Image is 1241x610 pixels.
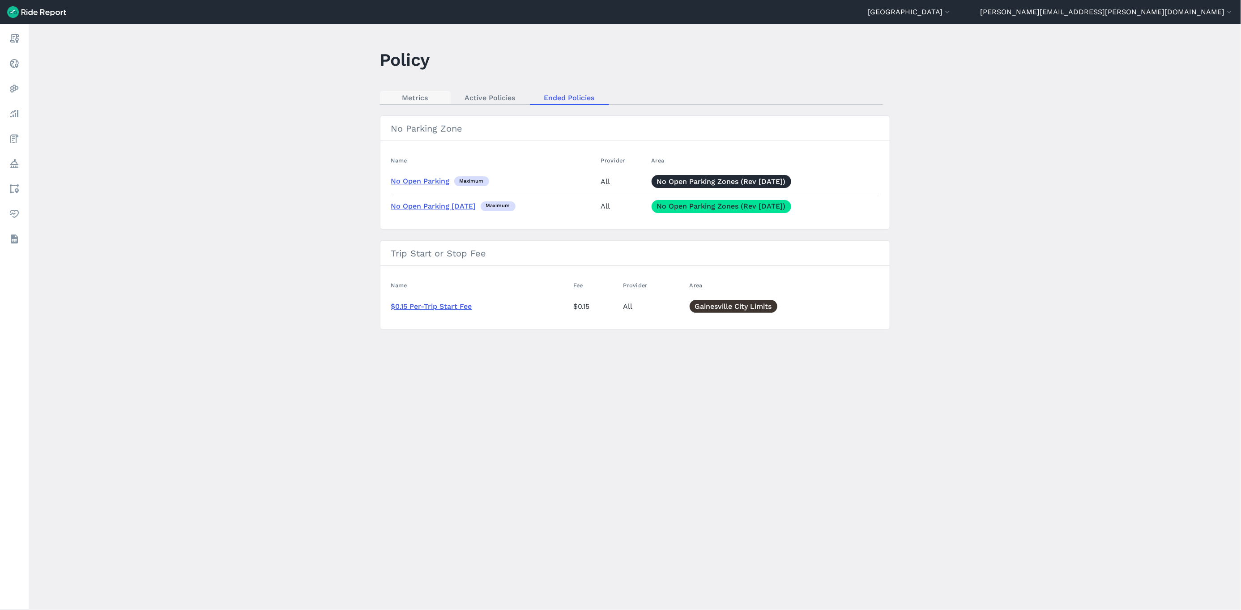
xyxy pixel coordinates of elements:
a: Fees [6,131,22,147]
div: All [623,300,682,313]
a: Ended Policies [530,91,609,104]
a: No Open Parking [391,177,450,185]
th: Area [686,277,879,294]
th: Name [391,152,597,169]
div: maximum [454,176,489,186]
a: No Open Parking Zones (Rev [DATE]) [652,200,791,213]
h3: No Parking Zone [380,116,890,141]
a: $0.15 Per-Trip Start Fee [391,302,472,311]
a: No Open Parking [DATE] [391,202,476,210]
h1: Policy [380,47,430,72]
img: Ride Report [7,6,66,18]
a: Gainesville City Limits [690,300,777,313]
a: Realtime [6,55,22,72]
a: No Open Parking Zones (Rev [DATE]) [652,175,791,188]
a: Metrics [380,91,451,104]
a: Areas [6,181,22,197]
button: [GEOGRAPHIC_DATA] [868,7,952,17]
div: maximum [481,201,516,211]
a: Policy [6,156,22,172]
th: Area [648,152,879,169]
h3: Trip Start or Stop Fee [380,241,890,266]
button: [PERSON_NAME][EMAIL_ADDRESS][PERSON_NAME][DOMAIN_NAME] [980,7,1234,17]
th: Name [391,277,570,294]
a: Datasets [6,231,22,247]
a: Active Policies [451,91,530,104]
th: Provider [597,152,648,169]
div: $0.15 [573,300,616,313]
a: Analyze [6,106,22,122]
div: All [601,200,644,213]
div: All [601,175,644,188]
a: Report [6,30,22,47]
a: Heatmaps [6,81,22,97]
th: Provider [620,277,686,294]
th: Fee [570,277,620,294]
a: Health [6,206,22,222]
